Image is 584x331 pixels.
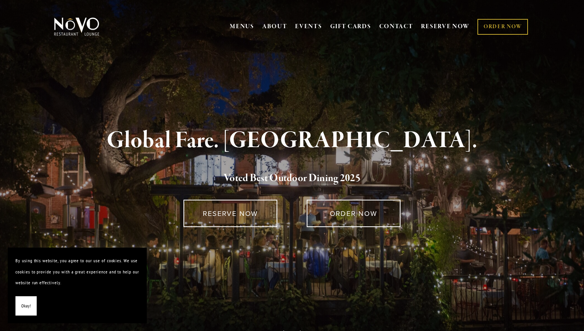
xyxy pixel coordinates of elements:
[15,255,139,289] p: By using this website, you agree to our use of cookies. We use cookies to provide you with a grea...
[307,200,401,227] a: ORDER NOW
[295,23,322,31] a: EVENTS
[15,296,37,316] button: Okay!
[262,23,287,31] a: ABOUT
[477,19,528,35] a: ORDER NOW
[224,171,355,186] a: Voted Best Outdoor Dining 202
[230,23,254,31] a: MENUS
[53,17,101,36] img: Novo Restaurant &amp; Lounge
[8,248,147,323] section: Cookie banner
[379,19,413,34] a: CONTACT
[21,300,31,312] span: Okay!
[107,126,477,155] strong: Global Fare. [GEOGRAPHIC_DATA].
[421,19,470,34] a: RESERVE NOW
[330,19,371,34] a: GIFT CARDS
[67,170,517,187] h2: 5
[183,200,277,227] a: RESERVE NOW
